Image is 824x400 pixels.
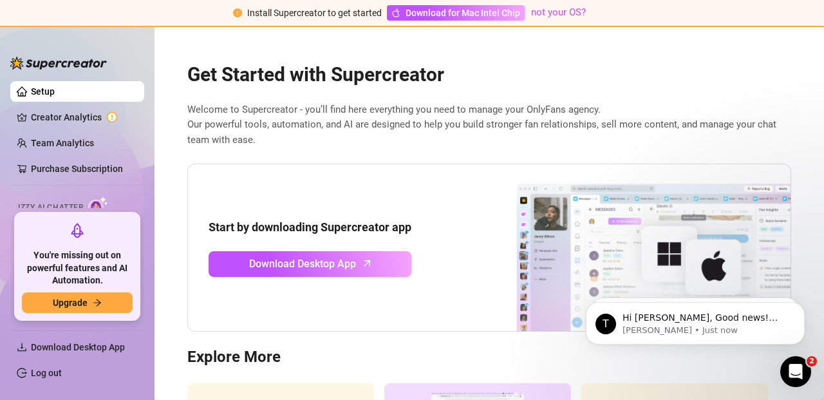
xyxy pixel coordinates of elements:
a: Download Desktop Apparrow-up [209,251,411,277]
a: Creator Analytics exclamation-circle [31,107,134,128]
span: Download Desktop App [249,256,356,272]
h2: Get Started with Supercreator [187,62,791,87]
a: Team Analytics [31,138,94,148]
span: arrow-right [93,298,102,307]
img: AI Chatter [88,196,108,215]
span: exclamation-circle [233,8,242,17]
span: Upgrade [53,298,88,308]
strong: Start by downloading Supercreator app [209,220,411,234]
span: Download Desktop App [31,342,125,352]
iframe: Intercom live chat [780,356,811,387]
span: Welcome to Supercreator - you’ll find here everything you need to manage your OnlyFans agency. Ou... [187,102,791,148]
span: rocket [70,223,85,238]
iframe: Intercom notifications message [566,275,824,365]
button: Upgradearrow-right [22,292,133,313]
a: Purchase Subscription [31,158,134,179]
span: arrow-up [360,256,375,271]
h3: Explore More [187,347,791,368]
img: logo-BBDzfeDw.svg [10,57,107,70]
span: download [17,342,27,352]
span: 2 [807,356,817,367]
a: not your OS? [531,6,586,18]
span: Download for Mac Intel Chip [406,6,520,20]
span: Install Supercreator to get started [247,8,382,18]
a: Log out [31,368,62,378]
span: You're missing out on powerful features and AI Automation. [22,249,133,287]
img: download app [469,164,791,332]
span: apple [391,8,400,17]
span: Izzy AI Chatter [18,202,83,214]
a: Setup [31,86,55,97]
a: Download for Mac Intel Chip [387,5,525,21]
